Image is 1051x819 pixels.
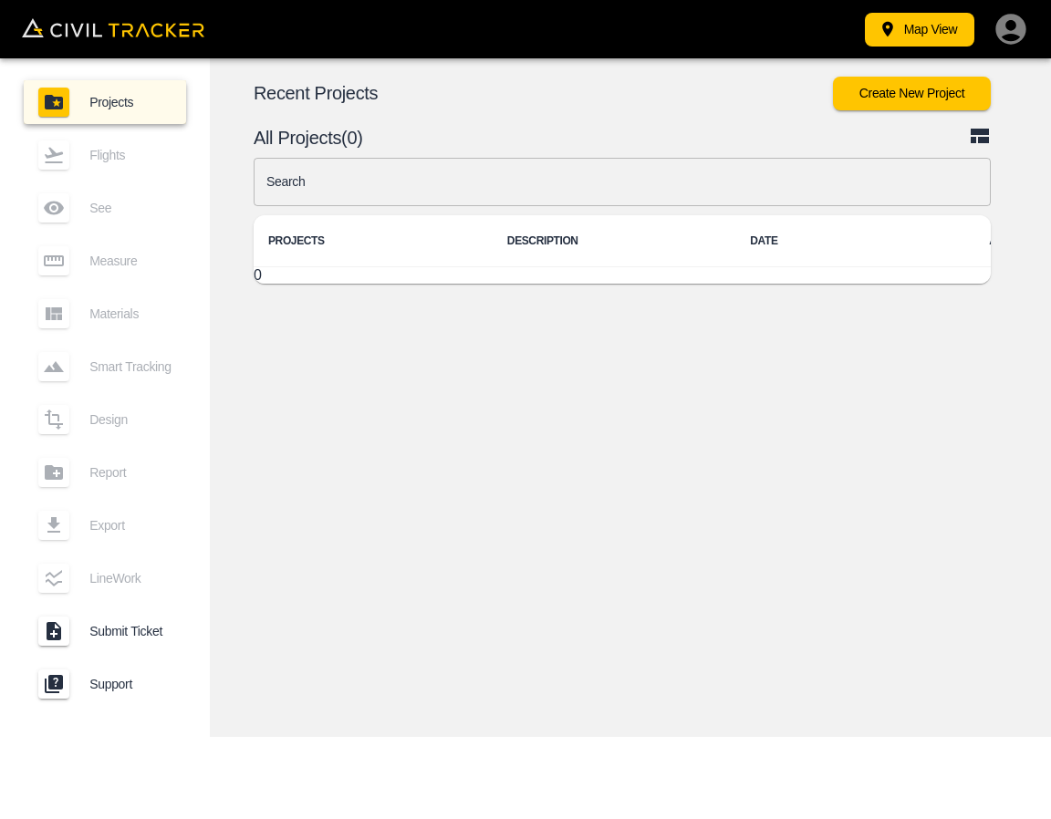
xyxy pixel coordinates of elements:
[89,624,172,638] span: Submit Ticket
[254,215,493,267] th: PROJECTS
[22,18,204,37] img: Civil Tracker
[735,215,974,267] th: DATE
[865,13,974,47] button: Map View
[254,86,833,100] p: Recent Projects
[24,662,186,706] a: Support
[24,80,186,124] a: Projects
[493,215,735,267] th: DESCRIPTION
[833,77,991,110] button: Create New Project
[89,677,172,691] span: Support
[254,130,969,145] p: All Projects(0)
[89,95,172,109] span: Projects
[24,609,186,653] a: Submit Ticket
